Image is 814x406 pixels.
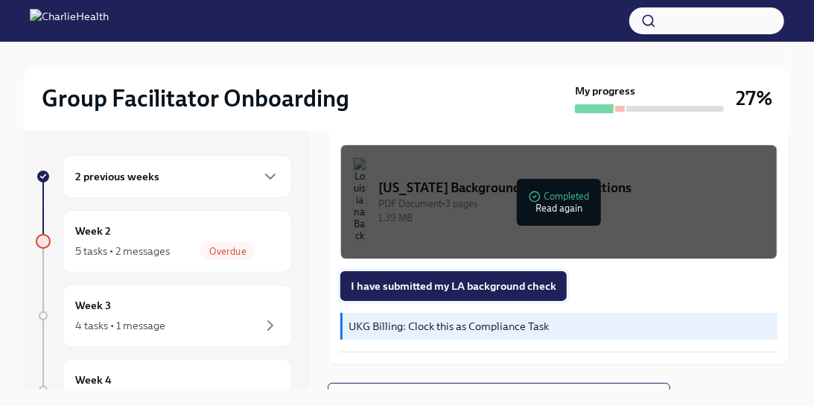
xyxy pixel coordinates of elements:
[378,211,765,225] div: 1.39 MB
[42,83,349,113] h2: Group Facilitator Onboarding
[36,210,292,273] a: Week 25 tasks • 2 messagesOverdue
[75,244,170,258] div: 5 tasks • 2 messages
[353,157,366,247] img: Louisiana Background Check Instructions
[63,155,292,198] div: 2 previous weeks
[575,83,635,98] strong: My progress
[75,168,159,185] h6: 2 previous weeks
[340,271,567,301] button: I have submitted my LA background check
[75,318,165,333] div: 4 tasks • 1 message
[75,223,111,239] h6: Week 2
[378,197,765,211] div: PDF Document • 3 pages
[36,285,292,347] a: Week 34 tasks • 1 message
[30,9,109,33] img: CharlieHealth
[340,145,778,259] button: [US_STATE] Background Check InstructionsPDF Document•3 pages1.39 MBCompletedRead again
[75,297,111,314] h6: Week 3
[200,246,255,257] span: Overdue
[736,85,772,112] h3: 27%
[378,179,765,197] div: [US_STATE] Background Check Instructions
[351,279,556,294] span: I have submitted my LA background check
[75,372,112,388] h6: Week 4
[349,319,772,334] p: UKG Billing: Clock this as Compliance Task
